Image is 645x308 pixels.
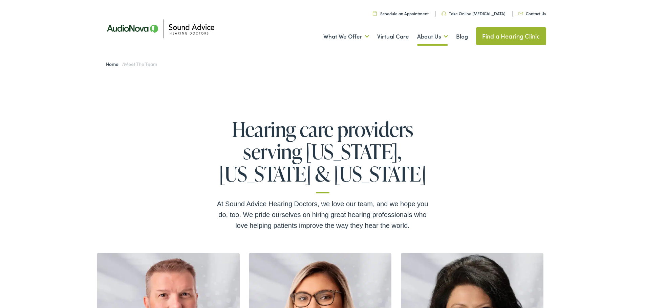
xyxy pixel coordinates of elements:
a: Virtual Care [377,24,409,49]
img: Icon representing mail communication in a unique green color, indicative of contact or communicat... [518,12,523,15]
a: Take Online [MEDICAL_DATA] [442,10,506,16]
img: Calendar icon in a unique green color, symbolizing scheduling or date-related features. [373,11,377,16]
a: Home [106,61,122,67]
img: Headphone icon in a unique green color, suggesting audio-related services or features. [442,11,446,16]
a: Schedule an Appointment [373,10,429,16]
a: Blog [456,24,468,49]
a: Find a Hearing Clinic [476,27,546,45]
span: Meet the Team [124,61,157,67]
h1: Hearing care providers serving [US_STATE], [US_STATE] & [US_STATE] [214,118,431,193]
div: At Sound Advice Hearing Doctors, we love our team, and we hope you do, too. We pride ourselves on... [214,198,431,231]
a: Contact Us [518,10,546,16]
span: / [106,61,157,67]
a: About Us [417,24,448,49]
a: What We Offer [323,24,369,49]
